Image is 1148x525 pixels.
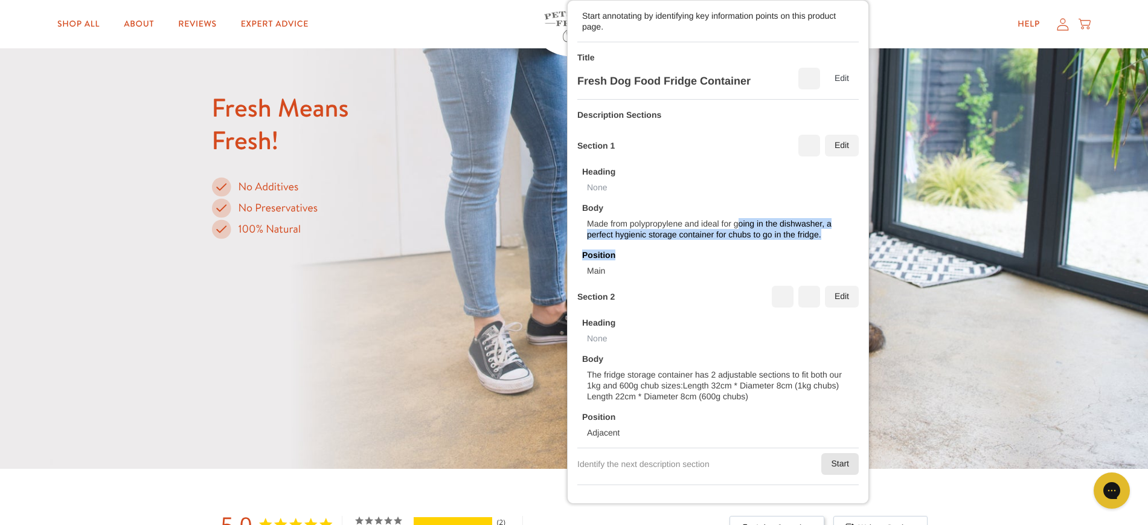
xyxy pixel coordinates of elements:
[587,369,854,402] div: The fridge storage container has 2 adjustable sections to fit both our 1kg and 600g chub sizes:Le...
[212,91,454,157] h2: Fresh Means Fresh!
[587,427,620,438] div: Adjacent
[582,166,615,177] div: Heading
[587,265,605,276] div: Main
[582,317,615,328] div: Heading
[577,459,710,469] div: Identify the next description section
[798,286,820,308] div: Delete
[168,12,226,36] a: Reviews
[1088,468,1136,513] iframe: Gorgias live chat messenger
[582,202,603,213] div: Body
[821,453,859,475] div: Start
[587,218,854,240] div: Made from polypropylene and ideal for going in the dishwasher, a perfect hygienic storage contain...
[114,12,164,36] a: About
[212,219,454,240] li: 100% Natural
[577,109,661,120] div: Description Sections
[587,333,607,344] div: None
[212,176,454,198] li: No Additives
[582,411,615,422] div: Position
[798,68,820,89] div: Delete
[798,135,820,156] div: Delete
[582,353,603,364] div: Body
[582,10,842,32] div: Start annotating by identifying key information points on this product page.
[48,12,109,36] a: Shop All
[577,291,615,302] div: Section 2
[544,11,604,48] img: Pets Love Fresh
[582,250,615,260] div: Position
[212,198,454,219] li: No Preservatives
[231,12,318,36] a: Expert Advice
[825,135,859,156] div: Edit
[587,182,607,193] div: None
[1008,12,1050,36] a: Help
[772,286,794,308] div: Move up
[577,74,751,88] div: Fresh Dog Food Fridge Container
[577,140,615,151] div: Section 1
[577,52,595,63] div: Title
[825,286,859,308] div: Edit
[825,68,859,89] div: Edit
